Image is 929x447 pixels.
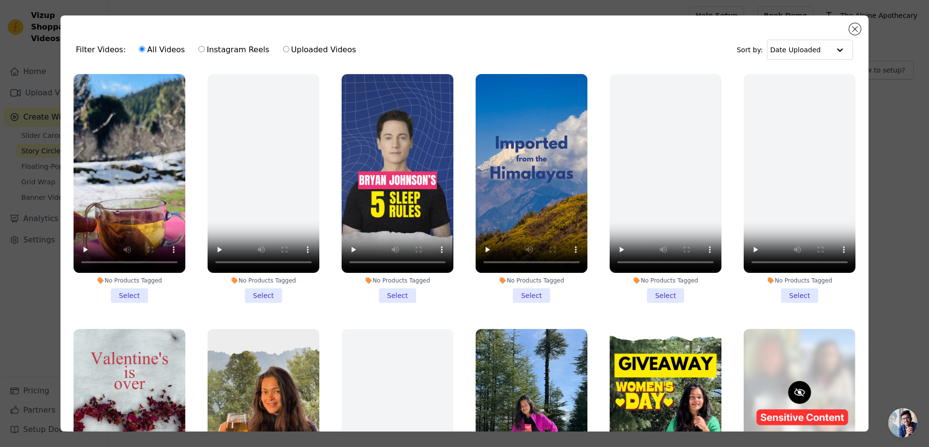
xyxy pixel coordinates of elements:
[888,408,917,437] a: Open chat
[76,39,361,61] div: Filter Videos:
[744,277,855,284] div: No Products Tagged
[737,40,854,60] div: Sort by:
[138,44,185,56] label: All Videos
[476,277,587,284] div: No Products Tagged
[74,277,185,284] div: No Products Tagged
[208,277,319,284] div: No Products Tagged
[283,44,357,56] label: Uploaded Videos
[342,277,453,284] div: No Products Tagged
[198,44,270,56] label: Instagram Reels
[849,23,861,35] button: Close modal
[610,277,721,284] div: No Products Tagged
